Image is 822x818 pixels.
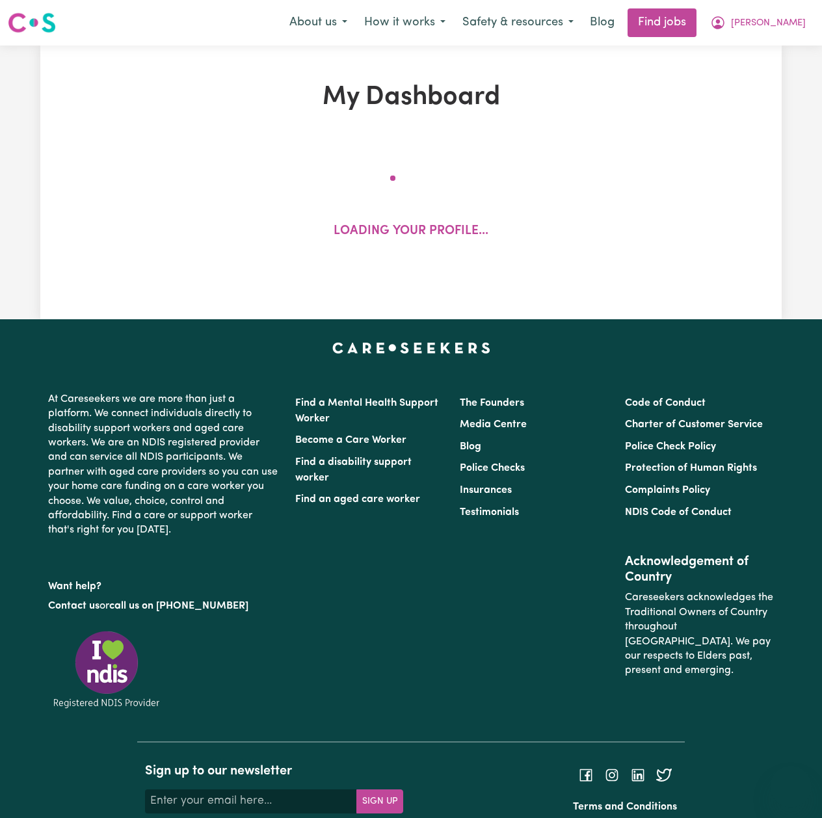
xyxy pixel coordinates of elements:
a: Find jobs [628,8,696,37]
a: The Founders [460,398,524,408]
a: Follow Careseekers on LinkedIn [630,769,646,780]
p: At Careseekers we are more than just a platform. We connect individuals directly to disability su... [48,387,280,543]
p: or [48,594,280,618]
a: Follow Careseekers on Twitter [656,769,672,780]
h2: Sign up to our newsletter [145,763,403,779]
h2: Acknowledgement of Country [625,554,774,585]
button: Subscribe [356,789,403,813]
p: Want help? [48,574,280,594]
a: Careseekers logo [8,8,56,38]
a: Charter of Customer Service [625,419,763,430]
a: Blog [582,8,622,37]
a: Blog [460,442,481,452]
input: Enter your email here... [145,789,357,813]
span: [PERSON_NAME] [731,16,806,31]
a: Police Check Policy [625,442,716,452]
a: Insurances [460,485,512,495]
a: Protection of Human Rights [625,463,757,473]
a: Media Centre [460,419,527,430]
iframe: Button to launch messaging window [770,766,812,808]
a: Police Checks [460,463,525,473]
button: How it works [356,9,454,36]
img: Careseekers logo [8,11,56,34]
a: Become a Care Worker [295,435,406,445]
button: Safety & resources [454,9,582,36]
a: Contact us [48,601,99,611]
a: Find an aged care worker [295,494,420,505]
a: Code of Conduct [625,398,706,408]
a: Testimonials [460,507,519,518]
h1: My Dashboard [172,82,650,113]
a: NDIS Code of Conduct [625,507,732,518]
img: Registered NDIS provider [48,629,165,710]
a: call us on [PHONE_NUMBER] [109,601,248,611]
p: Careseekers acknowledges the Traditional Owners of Country throughout [GEOGRAPHIC_DATA]. We pay o... [625,585,774,683]
a: Follow Careseekers on Instagram [604,769,620,780]
p: Loading your profile... [334,222,488,241]
a: Find a Mental Health Support Worker [295,398,438,424]
a: Complaints Policy [625,485,710,495]
a: Find a disability support worker [295,457,412,483]
a: Follow Careseekers on Facebook [578,769,594,780]
button: About us [281,9,356,36]
a: Terms and Conditions [573,802,677,812]
button: My Account [702,9,814,36]
a: Careseekers home page [332,343,490,353]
